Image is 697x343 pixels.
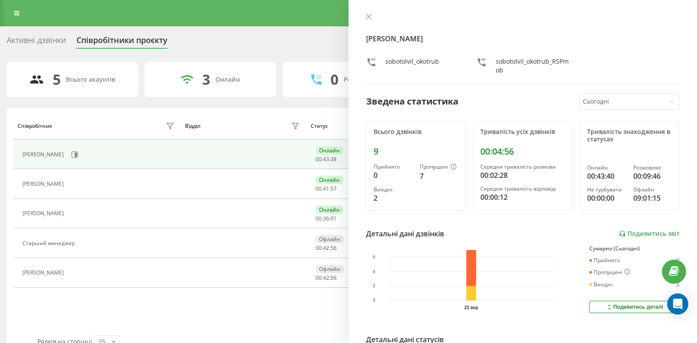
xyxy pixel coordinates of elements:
[374,193,413,203] div: 2
[330,185,337,192] span: 57
[330,215,337,222] span: 01
[587,171,626,181] div: 00:43:40
[633,187,672,193] div: Офлайн
[480,128,565,136] div: Тривалість усіх дзвінків
[7,36,66,49] div: Активні дзвінки
[316,156,337,162] div: : :
[667,293,688,314] div: Open Intercom Messenger
[374,170,413,181] div: 0
[316,245,337,251] div: : :
[633,165,672,171] div: Розмовляє
[316,235,344,243] div: Офлайн
[480,146,565,157] div: 00:04:56
[366,95,458,108] div: Зведена статистика
[385,57,439,75] div: sobotolvil_okotrub
[215,76,240,83] div: Онлайн
[633,193,672,203] div: 09:01:15
[316,275,337,281] div: : :
[323,274,329,282] span: 42
[374,164,413,170] div: Прийнято
[606,303,663,311] div: Подивитись деталі
[587,193,626,203] div: 00:00:00
[589,282,613,288] div: Вихідні
[53,71,61,88] div: 5
[316,216,337,222] div: : :
[633,171,672,181] div: 00:09:46
[323,155,329,163] span: 43
[587,165,626,171] div: Онлайн
[22,152,66,158] div: [PERSON_NAME]
[323,185,329,192] span: 41
[589,269,630,276] div: Пропущені
[589,246,679,252] div: Сумарно (Сьогодні)
[330,274,337,282] span: 56
[316,176,343,184] div: Онлайн
[480,170,565,181] div: 00:02:28
[311,123,328,129] div: Статус
[676,282,679,288] div: 2
[374,146,458,157] div: 9
[587,187,626,193] div: Не турбувати
[316,215,322,222] span: 00
[373,269,375,274] text: 4
[316,265,344,273] div: Офлайн
[496,57,569,75] div: sobotolvil_okotrub_RSPmob
[316,155,322,163] span: 00
[480,164,565,170] div: Середня тривалість розмови
[22,181,66,187] div: [PERSON_NAME]
[316,244,322,252] span: 00
[18,123,52,129] div: Співробітник
[330,244,337,252] span: 56
[480,186,565,192] div: Середня тривалість відповіді
[66,76,115,83] div: Всього акаунтів
[22,240,77,246] div: Старший менеджер
[76,36,167,49] div: Співробітники проєкту
[330,155,337,163] span: 38
[22,270,66,276] div: [PERSON_NAME]
[589,301,679,313] button: Подивитись деталі
[373,298,375,303] text: 0
[420,164,459,171] div: Пропущені
[316,186,337,192] div: : :
[373,284,375,289] text: 2
[202,71,210,88] div: 3
[323,244,329,252] span: 42
[330,71,338,88] div: 0
[589,257,620,264] div: Прийнято
[366,33,679,44] h4: [PERSON_NAME]
[22,210,66,217] div: [PERSON_NAME]
[420,171,459,181] div: 7
[587,128,672,143] div: Тривалість знаходження в статусах
[619,230,679,238] a: Подивитись звіт
[316,185,322,192] span: 00
[373,255,375,260] text: 6
[366,228,444,239] div: Детальні дані дзвінків
[344,76,386,83] div: Розмовляють
[316,206,343,214] div: Онлайн
[316,146,343,155] div: Онлайн
[185,123,200,129] div: Відділ
[374,128,458,136] div: Всього дзвінків
[374,187,413,193] div: Вихідні
[676,257,679,264] div: 0
[323,215,329,222] span: 36
[480,192,565,202] div: 00:00:12
[316,274,322,282] span: 00
[464,305,478,310] text: 23 вер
